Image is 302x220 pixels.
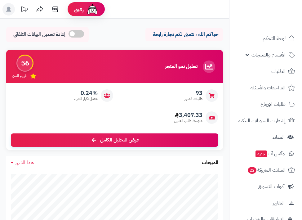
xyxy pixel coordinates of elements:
span: التقارير [273,199,285,207]
span: المراجعات والأسئلة [251,83,286,92]
span: 3,407.33 [174,112,202,119]
span: إعادة تحميل البيانات التلقائي [13,31,65,38]
span: متوسط طلب العميل [174,118,202,123]
span: 0.24% [74,90,98,97]
span: 93 [184,90,202,97]
span: رفيق [74,6,84,13]
span: طلبات الإرجاع [260,100,286,109]
span: طلبات الشهر [184,96,202,101]
a: العملاء [233,130,298,145]
a: الطلبات [233,64,298,79]
img: logo-2.png [260,17,296,30]
img: ai-face.png [86,3,99,16]
a: المراجعات والأسئلة [233,80,298,95]
span: الأقسام والمنتجات [251,51,286,59]
span: العملاء [273,133,285,141]
span: 22 [248,167,256,174]
span: عرض التحليل الكامل [100,137,139,144]
span: لوحة التحكم [263,34,286,43]
a: هذا الشهر [11,159,34,166]
a: إشعارات التحويلات البنكية [233,113,298,128]
span: إشعارات التحويلات البنكية [238,116,286,125]
a: وآتس آبجديد [233,146,298,161]
span: أدوات التسويق [258,182,285,191]
a: أدوات التسويق [233,179,298,194]
h3: تحليل نمو المتجر [165,64,198,70]
span: وآتس آب [255,149,285,158]
p: حياكم الله ، نتمنى لكم تجارة رابحة [150,31,218,38]
span: تقييم النمو [12,73,27,79]
h3: المبيعات [202,160,218,166]
span: الطلبات [271,67,286,76]
a: تحديثات المنصة [16,3,32,17]
span: هذا الشهر [15,159,34,166]
a: التقارير [233,195,298,210]
a: طلبات الإرجاع [233,97,298,112]
a: السلات المتروكة22 [233,163,298,177]
a: لوحة التحكم [233,31,298,46]
span: معدل تكرار الشراء [74,96,98,101]
a: عرض التحليل الكامل [11,133,218,147]
span: جديد [255,150,267,157]
span: السلات المتروكة [247,166,286,174]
